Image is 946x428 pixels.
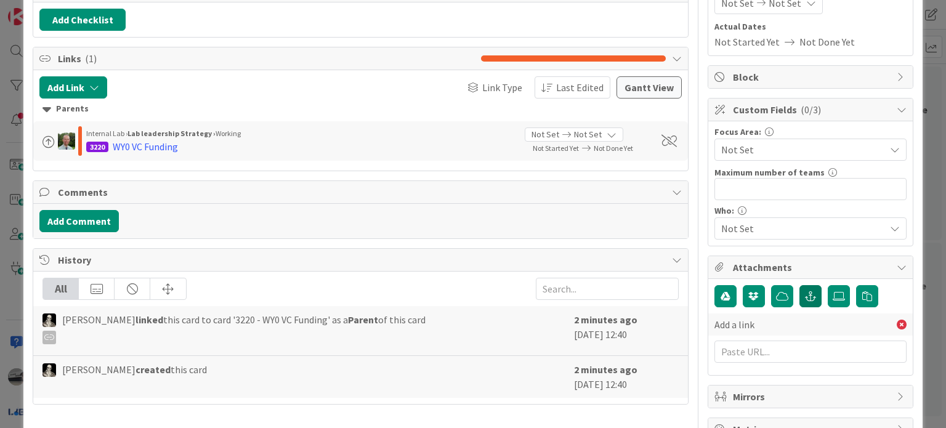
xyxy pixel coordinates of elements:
span: Not Set [721,221,885,236]
span: History [58,252,665,267]
div: Focus Area: [714,127,907,136]
img: SH [58,132,75,150]
span: Not Done Yet [594,143,633,153]
img: WS [42,313,56,327]
button: Add Link [39,76,107,99]
span: [PERSON_NAME] this card to card '3220 - WY0 VC Funding' as a of this card [62,312,426,344]
span: Not Started Yet [714,34,780,49]
div: Parents [42,102,678,116]
span: Links [58,51,474,66]
span: Actual Dates [714,20,907,33]
span: Attachments [733,260,891,275]
span: Not Set [721,142,885,157]
b: 2 minutes ago [574,363,637,376]
div: WY0 VC Funding [113,139,178,154]
button: Gantt View [617,76,682,99]
span: Comments [58,185,665,200]
b: Lab leadership Strategy › [127,129,216,138]
div: All [43,278,79,299]
b: created [135,363,171,376]
span: [PERSON_NAME] this card [62,362,207,377]
span: Link Type [482,80,522,95]
button: Add Checklist [39,9,126,31]
label: Maximum number of teams [714,167,825,178]
div: 3220 [86,142,108,152]
span: Not Set [532,128,559,141]
div: [DATE] 12:40 [574,362,679,392]
span: Add a link [714,317,754,332]
div: [DATE] 12:40 [574,312,679,349]
span: ( 1 ) [85,52,97,65]
span: Internal Lab › [86,129,127,138]
span: Not Started Yet [533,143,579,153]
input: Paste URL... [714,341,907,363]
span: Last Edited [556,80,604,95]
input: Search... [536,278,679,300]
span: Mirrors [733,389,891,404]
span: ( 0/3 ) [801,103,821,116]
img: WS [42,363,56,377]
span: Not Done Yet [799,34,855,49]
span: Block [733,70,891,84]
button: Last Edited [535,76,610,99]
b: Parent [348,313,378,326]
b: 2 minutes ago [574,313,637,326]
span: Working [216,129,241,138]
span: Not Set [574,128,602,141]
div: Who: [714,206,907,215]
button: Add Comment [39,210,119,232]
span: Custom Fields [733,102,891,117]
b: linked [135,313,163,326]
